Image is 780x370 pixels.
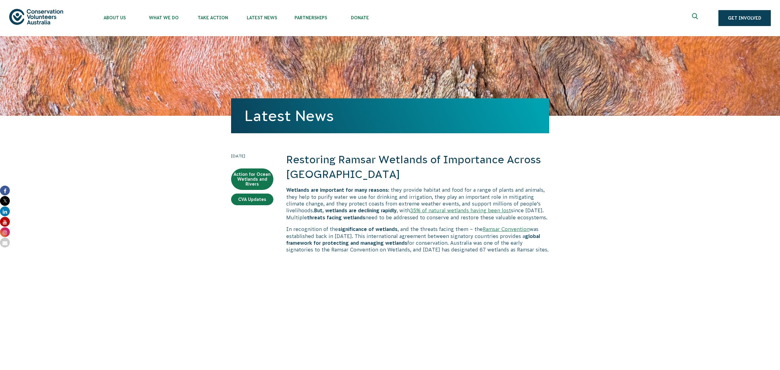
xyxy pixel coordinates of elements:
time: [DATE] [231,153,273,159]
p: : they provide habitat and food for a range of plants and animals, they help to purify water we u... [286,187,549,221]
img: logo.svg [9,9,63,25]
span: Expand search box [692,13,700,23]
a: Get Involved [718,10,771,26]
a: 35% of natural wetlands having been lost [410,208,511,213]
b: Wetlands are important for many reasons [286,187,388,193]
p: In recognition of the , and the threats facing them – the was established back in [DATE]. This in... [286,226,549,253]
span: Donate [335,15,384,20]
span: What We Do [139,15,188,20]
span: Latest News [237,15,286,20]
a: CVA Updates [231,194,273,205]
span: Partnerships [286,15,335,20]
a: Ramsar Convention [483,226,530,232]
b: threats facing wetlands [307,215,365,220]
a: Latest News [245,108,334,124]
b: significance of wetlands [338,226,398,232]
span: About Us [90,15,139,20]
b: But, wetlands are declining rapidly [314,208,397,213]
b: global framework for protecting and managing wetlands [286,233,540,246]
button: Expand search box Close search box [688,11,703,25]
a: Action for Ocean Wetlands and Rivers [231,168,273,190]
span: Take Action [188,15,237,20]
h2: Restoring Ramsar Wetlands of Importance Across [GEOGRAPHIC_DATA] [286,153,549,182]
